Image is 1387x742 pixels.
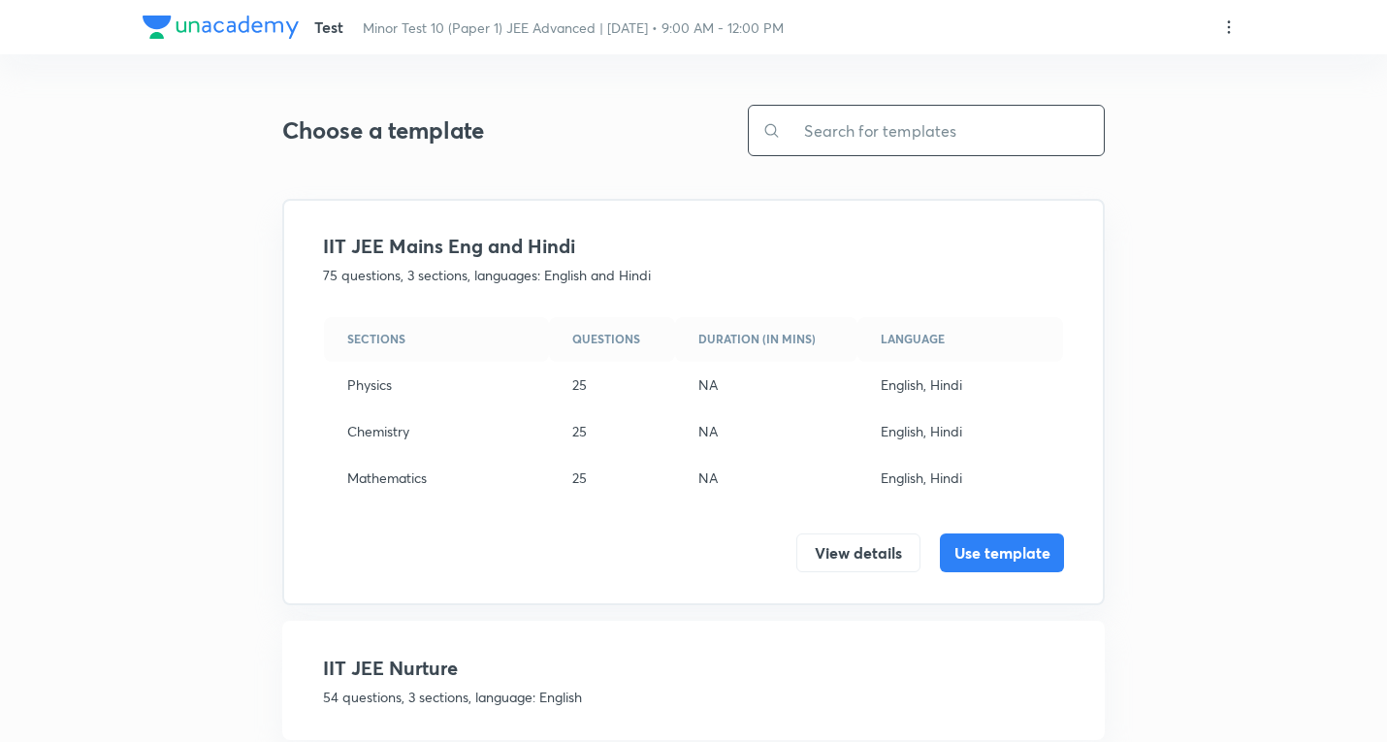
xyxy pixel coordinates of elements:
[940,533,1064,572] button: Use template
[323,687,1064,707] p: 54 questions, 3 sections, language: English
[282,116,686,145] h3: Choose a template
[324,317,549,362] th: Sections
[323,265,1064,285] p: 75 questions, 3 sections, languages: English and Hindi
[323,232,1064,261] h4: IIT JEE Mains Eng and Hindi
[781,106,1104,155] input: Search for templates
[363,18,784,37] span: Minor Test 10 (Paper 1) JEE Advanced | [DATE] • 9:00 AM - 12:00 PM
[324,408,549,455] td: Chemistry
[675,408,857,455] td: NA
[324,455,549,501] td: Mathematics
[549,317,675,362] th: Questions
[314,16,343,37] span: Test
[143,16,299,39] img: Company Logo
[675,362,857,408] td: NA
[857,408,1063,455] td: English, Hindi
[323,654,1064,683] h4: IIT JEE Nurture
[857,455,1063,501] td: English, Hindi
[796,533,920,572] button: View details
[675,455,857,501] td: NA
[549,455,675,501] td: 25
[549,362,675,408] td: 25
[857,362,1063,408] td: English, Hindi
[675,317,857,362] th: Duration (in mins)
[857,317,1063,362] th: Language
[324,362,549,408] td: Physics
[549,408,675,455] td: 25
